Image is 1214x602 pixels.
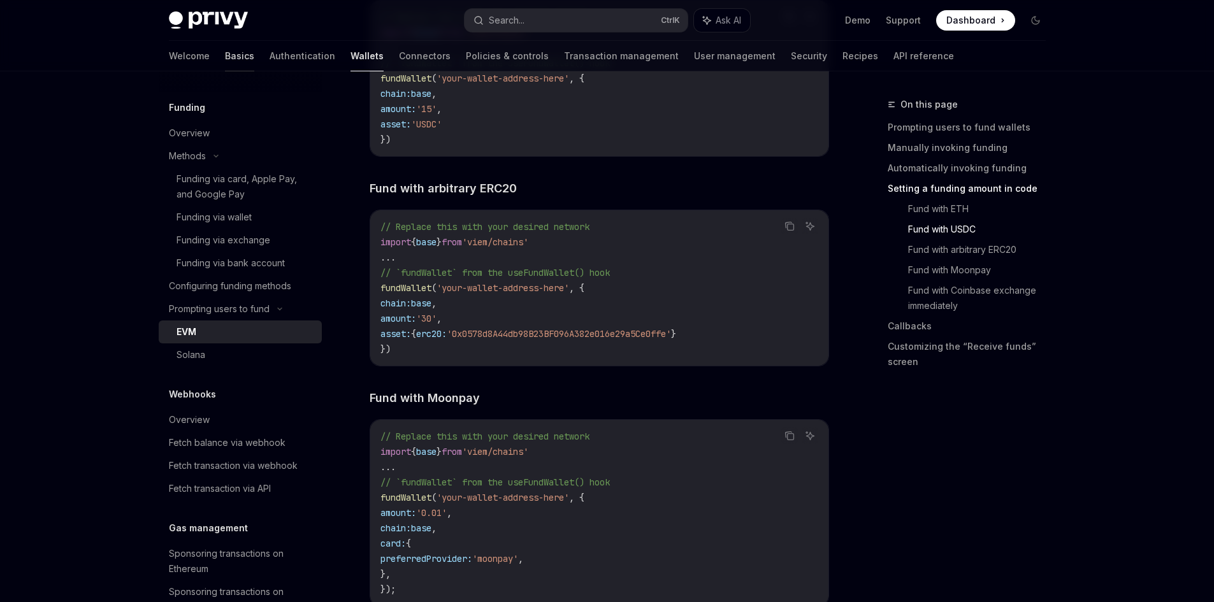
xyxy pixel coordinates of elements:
[416,507,447,519] span: '0.01'
[169,412,210,427] div: Overview
[694,41,776,71] a: User management
[416,328,447,340] span: erc20:
[411,88,431,99] span: base
[169,11,248,29] img: dark logo
[380,88,411,99] span: chain:
[694,9,750,32] button: Ask AI
[569,282,584,294] span: , {
[936,10,1015,31] a: Dashboard
[908,199,1056,219] a: Fund with ETH
[370,389,480,406] span: Fund with Moonpay
[177,347,205,362] div: Solana
[437,103,442,115] span: ,
[159,408,322,431] a: Overview
[431,282,437,294] span: (
[908,280,1056,316] a: Fund with Coinbase exchange immediately
[159,122,322,145] a: Overview
[888,316,1056,336] a: Callbacks
[437,236,442,248] span: }
[177,210,252,225] div: Funding via wallet
[411,522,431,534] span: base
[169,387,216,402] h5: Webhooks
[169,520,248,536] h5: Gas management
[380,584,396,595] span: });
[661,15,680,25] span: Ctrl K
[888,178,1056,199] a: Setting a funding amount in code
[431,492,437,503] span: (
[159,320,322,343] a: EVM
[437,446,442,457] span: }
[462,236,528,248] span: 'viem/chains'
[842,41,878,71] a: Recipes
[802,218,818,234] button: Ask AI
[169,41,210,71] a: Welcome
[845,14,871,27] a: Demo
[380,118,411,130] span: asset:
[169,301,270,317] div: Prompting users to fund
[380,553,472,564] span: preferredProvider:
[447,507,452,519] span: ,
[472,553,518,564] span: 'moonpay'
[442,236,462,248] span: from
[350,41,384,71] a: Wallets
[416,236,437,248] span: base
[465,9,688,32] button: Search...CtrlK
[893,41,954,71] a: API reference
[406,538,411,549] span: {
[431,297,437,309] span: ,
[380,461,396,473] span: ...
[399,41,451,71] a: Connectors
[159,343,322,366] a: Solana
[380,73,431,84] span: fundWallet
[380,431,589,442] span: // Replace this with your desired network
[169,100,205,115] h5: Funding
[380,492,431,503] span: fundWallet
[380,538,406,549] span: card:
[380,252,396,263] span: ...
[169,148,206,164] div: Methods
[370,180,517,197] span: Fund with arbitrary ERC20
[159,168,322,206] a: Funding via card, Apple Pay, and Google Pay
[437,492,569,503] span: 'your-wallet-address-here'
[518,553,523,564] span: ,
[462,446,528,457] span: 'viem/chains'
[569,73,584,84] span: , {
[159,275,322,297] a: Configuring funding methods
[159,252,322,275] a: Funding via bank account
[380,134,391,145] span: })
[437,313,442,324] span: ,
[380,477,610,488] span: // `fundWallet` from the useFundWallet() hook
[380,221,589,233] span: // Replace this with your desired network
[380,103,416,115] span: amount:
[716,14,741,27] span: Ask AI
[177,324,196,340] div: EVM
[431,73,437,84] span: (
[489,13,524,28] div: Search...
[380,297,411,309] span: chain:
[888,158,1056,178] a: Automatically invoking funding
[900,97,958,112] span: On this page
[380,568,391,580] span: },
[431,88,437,99] span: ,
[380,282,431,294] span: fundWallet
[177,255,285,271] div: Funding via bank account
[781,218,798,234] button: Copy the contents from the code block
[411,328,416,340] span: {
[380,522,411,534] span: chain:
[225,41,254,71] a: Basics
[671,328,676,340] span: }
[169,435,285,450] div: Fetch balance via webhook
[908,240,1056,260] a: Fund with arbitrary ERC20
[159,454,322,477] a: Fetch transaction via webhook
[431,522,437,534] span: ,
[380,507,416,519] span: amount:
[380,267,610,278] span: // `fundWallet` from the useFundWallet() hook
[416,313,437,324] span: '30'
[380,328,411,340] span: asset:
[159,542,322,580] a: Sponsoring transactions on Ethereum
[781,427,798,444] button: Copy the contents from the code block
[169,278,291,294] div: Configuring funding methods
[380,446,411,457] span: import
[159,229,322,252] a: Funding via exchange
[270,41,335,71] a: Authentication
